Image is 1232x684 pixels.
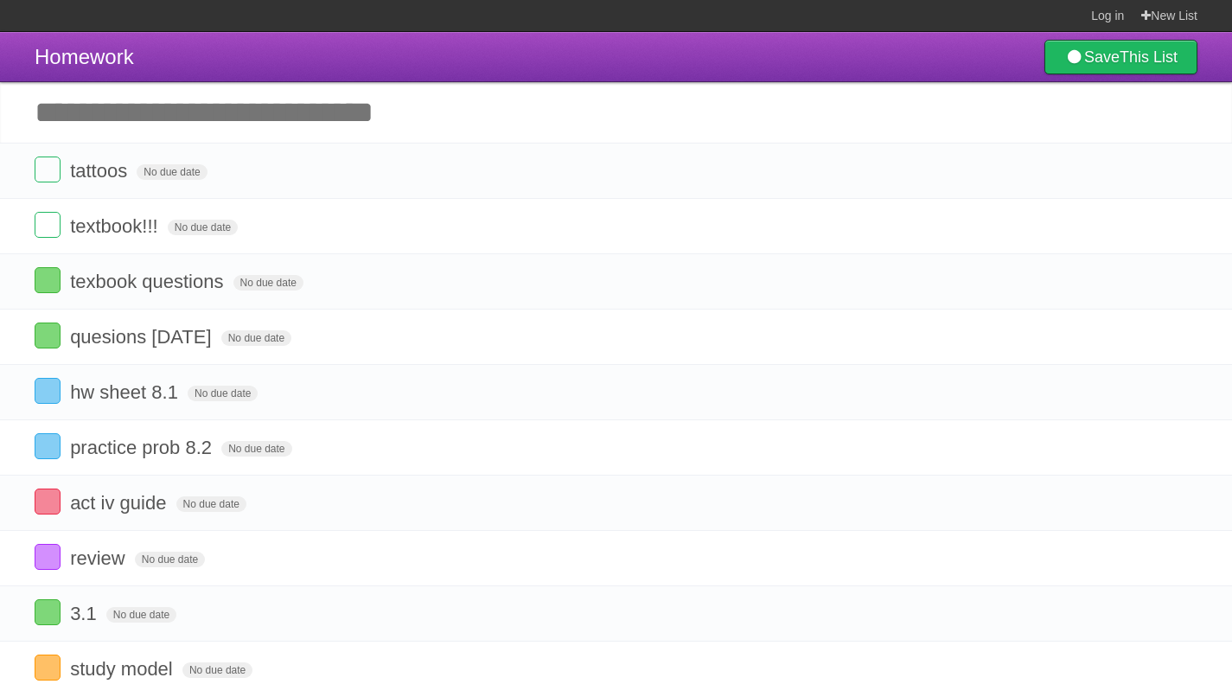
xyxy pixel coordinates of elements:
[221,330,291,346] span: No due date
[70,271,227,292] span: texbook questions
[176,496,246,512] span: No due date
[35,157,61,182] label: Done
[137,164,207,180] span: No due date
[35,655,61,681] label: Done
[188,386,258,401] span: No due date
[182,662,252,678] span: No due date
[221,441,291,457] span: No due date
[70,603,101,624] span: 3.1
[233,275,303,291] span: No due date
[35,212,61,238] label: Done
[168,220,238,235] span: No due date
[70,381,182,403] span: hw sheet 8.1
[70,437,216,458] span: practice prob 8.2
[35,544,61,570] label: Done
[1044,40,1197,74] a: SaveThis List
[70,160,131,182] span: tattoos
[35,433,61,459] label: Done
[35,378,61,404] label: Done
[1120,48,1178,66] b: This List
[70,547,130,569] span: review
[35,599,61,625] label: Done
[70,215,163,237] span: textbook!!!
[35,489,61,515] label: Done
[70,326,215,348] span: quesions [DATE]
[70,492,170,514] span: act iv guide
[35,267,61,293] label: Done
[35,323,61,348] label: Done
[106,607,176,623] span: No due date
[70,658,177,680] span: study model
[35,45,134,68] span: Homework
[135,552,205,567] span: No due date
